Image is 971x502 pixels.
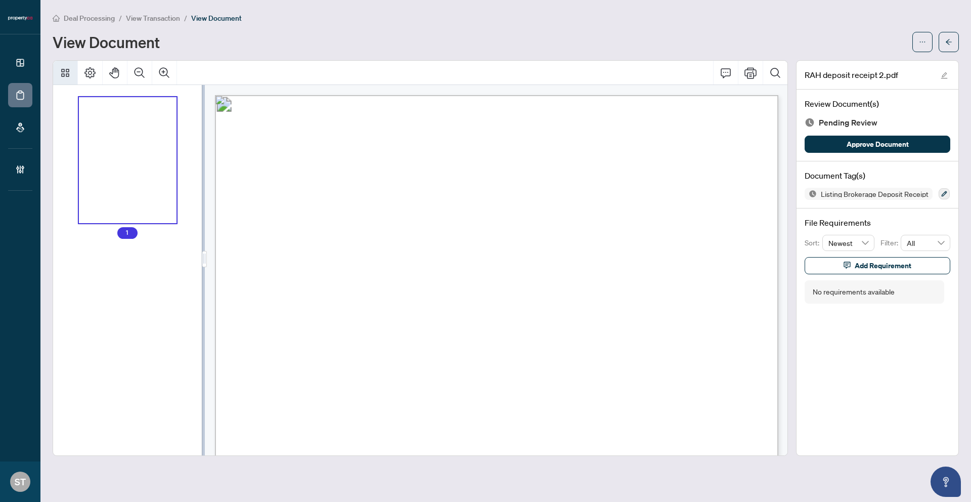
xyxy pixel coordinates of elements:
[184,12,187,24] li: /
[805,136,950,153] button: Approve Document
[15,475,26,489] span: ST
[805,257,950,274] button: Add Requirement
[126,14,180,23] span: View Transaction
[847,136,909,152] span: Approve Document
[805,188,817,200] img: Status Icon
[813,286,895,298] div: No requirements available
[191,14,242,23] span: View Document
[931,467,961,497] button: Open asap
[919,38,926,46] span: ellipsis
[805,69,898,81] span: RAH deposit receipt 2.pdf
[819,116,877,130] span: Pending Review
[53,15,60,22] span: home
[941,72,948,79] span: edit
[805,98,950,110] h4: Review Document(s)
[880,237,901,248] p: Filter:
[119,12,122,24] li: /
[805,117,815,128] img: Document Status
[828,235,869,250] span: Newest
[64,14,115,23] span: Deal Processing
[907,235,944,250] span: All
[805,217,950,229] h4: File Requirements
[855,258,911,274] span: Add Requirement
[805,170,950,182] h4: Document Tag(s)
[53,34,160,50] h1: View Document
[945,38,952,46] span: arrow-left
[805,237,822,248] p: Sort:
[817,190,933,197] span: Listing Brokerage Deposit Receipt
[8,15,32,21] img: logo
